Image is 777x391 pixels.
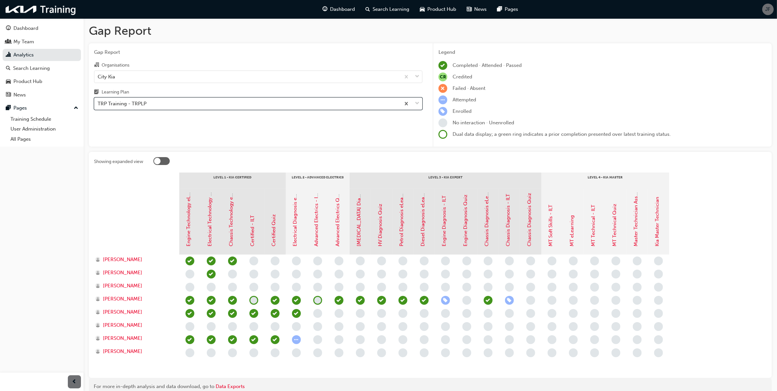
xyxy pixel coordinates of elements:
[569,296,578,305] span: learningRecordVerb_NONE-icon
[548,257,556,265] span: learningRecordVerb_NONE-icon
[207,348,216,357] span: learningRecordVerb_NONE-icon
[526,348,535,357] span: learningRecordVerb_NONE-icon
[633,348,642,357] span: learningRecordVerb_NONE-icon
[505,309,514,318] span: learningRecordVerb_NONE-icon
[356,309,365,318] span: learningRecordVerb_NONE-icon
[179,173,286,189] div: Level 1 - Kia Certified
[453,97,476,103] span: Attempted
[314,192,320,247] a: Advanced Electrics - ILT
[462,309,471,318] span: learningRecordVerb_NONE-icon
[526,270,535,278] span: learningRecordVerb_NONE-icon
[271,283,280,292] span: learningRecordVerb_NONE-icon
[292,283,301,292] span: learningRecordVerb_NONE-icon
[612,270,620,278] span: learningRecordVerb_NONE-icon
[3,21,81,102] button: DashboardMy TeamAnalyticsSearch LearningProduct HubNews
[13,78,42,85] div: Product Hub
[438,118,447,127] span: learningRecordVerb_NONE-icon
[335,270,343,278] span: learningRecordVerb_NONE-icon
[654,257,663,265] span: learningRecordVerb_NONE-icon
[505,194,511,247] a: Chassis Diagnosis - ILT
[228,296,237,305] span: learningRecordVerb_PASS-icon
[335,348,343,357] span: learningRecordVerb_NONE-icon
[569,257,578,265] span: learningRecordVerb_NONE-icon
[6,52,11,58] span: chart-icon
[313,257,322,265] span: learningRecordVerb_NONE-icon
[441,270,450,278] span: learningRecordVerb_NONE-icon
[633,322,642,331] span: learningRecordVerb_NONE-icon
[335,309,343,318] span: learningRecordVerb_NONE-icon
[441,322,450,331] span: learningRecordVerb_NONE-icon
[94,383,767,390] div: For more in-depth analysis and data download, go to
[313,309,322,318] span: learningRecordVerb_NONE-icon
[590,257,599,265] span: learningRecordVerb_NONE-icon
[484,270,493,278] span: learningRecordVerb_NONE-icon
[3,49,81,61] a: Analytics
[350,173,541,189] div: Level 3 - Kia Expert
[103,282,142,290] span: [PERSON_NAME]
[103,269,142,277] span: [PERSON_NAME]
[313,322,322,331] span: learningRecordVerb_NONE-icon
[475,6,487,13] span: News
[185,322,194,331] span: learningRecordVerb_NONE-icon
[94,62,99,68] span: organisation-icon
[453,108,472,114] span: Enrolled
[505,335,514,344] span: learningRecordVerb_NONE-icon
[103,348,142,355] span: [PERSON_NAME]
[441,309,450,318] span: learningRecordVerb_NONE-icon
[8,114,81,124] a: Training Schedule
[335,296,343,305] span: learningRecordVerb_PASS-icon
[438,107,447,116] span: learningRecordVerb_ENROLL-icon
[8,134,81,144] a: All Pages
[6,39,11,45] span: people-icon
[441,348,450,357] span: learningRecordVerb_NONE-icon
[228,309,237,318] span: learningRecordVerb_PASS-icon
[505,348,514,357] span: learningRecordVerb_NONE-icon
[95,335,173,342] a: [PERSON_NAME]
[102,89,129,95] div: Learning Plan
[216,383,245,389] a: Data Exports
[185,296,194,305] span: learningRecordVerb_PASS-icon
[441,335,450,344] span: learningRecordVerb_NONE-icon
[548,309,556,318] span: learningRecordVerb_NONE-icon
[94,49,422,56] span: Gap Report
[8,124,81,134] a: User Administration
[292,270,301,278] span: learningRecordVerb_NONE-icon
[95,256,173,263] a: [PERSON_NAME]
[13,65,50,72] div: Search Learning
[590,335,599,344] span: learningRecordVerb_NONE-icon
[228,257,237,265] span: learningRecordVerb_PASS-icon
[6,26,11,31] span: guage-icon
[271,257,280,265] span: learningRecordVerb_NONE-icon
[590,309,599,318] span: learningRecordVerb_NONE-icon
[313,283,322,292] span: learningRecordVerb_NONE-icon
[420,5,425,13] span: car-icon
[453,85,485,91] span: Failed · Absent
[415,99,419,108] span: down-icon
[185,257,194,265] span: learningRecordVerb_PASS-icon
[373,6,410,13] span: Search Learning
[497,5,502,13] span: pages-icon
[633,270,642,278] span: learningRecordVerb_NONE-icon
[441,283,450,292] span: learningRecordVerb_NONE-icon
[3,102,81,114] button: Pages
[526,309,535,318] span: learningRecordVerb_NONE-icon
[186,179,192,247] a: Engine Technology eLearning
[548,205,554,247] a: MT Soft Skills - ILT
[569,322,578,331] span: learningRecordVerb_NONE-icon
[484,348,493,357] span: learningRecordVerb_NONE-icon
[526,283,535,292] span: learningRecordVerb_NONE-icon
[185,348,194,357] span: learningRecordVerb_NONE-icon
[89,24,772,38] h1: Gap Report
[356,322,365,331] span: learningRecordVerb_NONE-icon
[654,197,660,247] a: Kia Master Technician
[484,283,493,292] span: learningRecordVerb_NONE-icon
[356,335,365,344] span: learningRecordVerb_NONE-icon
[3,22,81,34] a: Dashboard
[377,257,386,265] span: learningRecordVerb_NONE-icon
[398,257,407,265] span: learningRecordVerb_NONE-icon
[612,322,620,331] span: learningRecordVerb_NONE-icon
[377,309,386,318] span: learningRecordVerb_NONE-icon
[462,283,471,292] span: learningRecordVerb_NONE-icon
[228,322,237,331] span: learningRecordVerb_NONE-icon
[207,283,216,292] span: learningRecordVerb_NONE-icon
